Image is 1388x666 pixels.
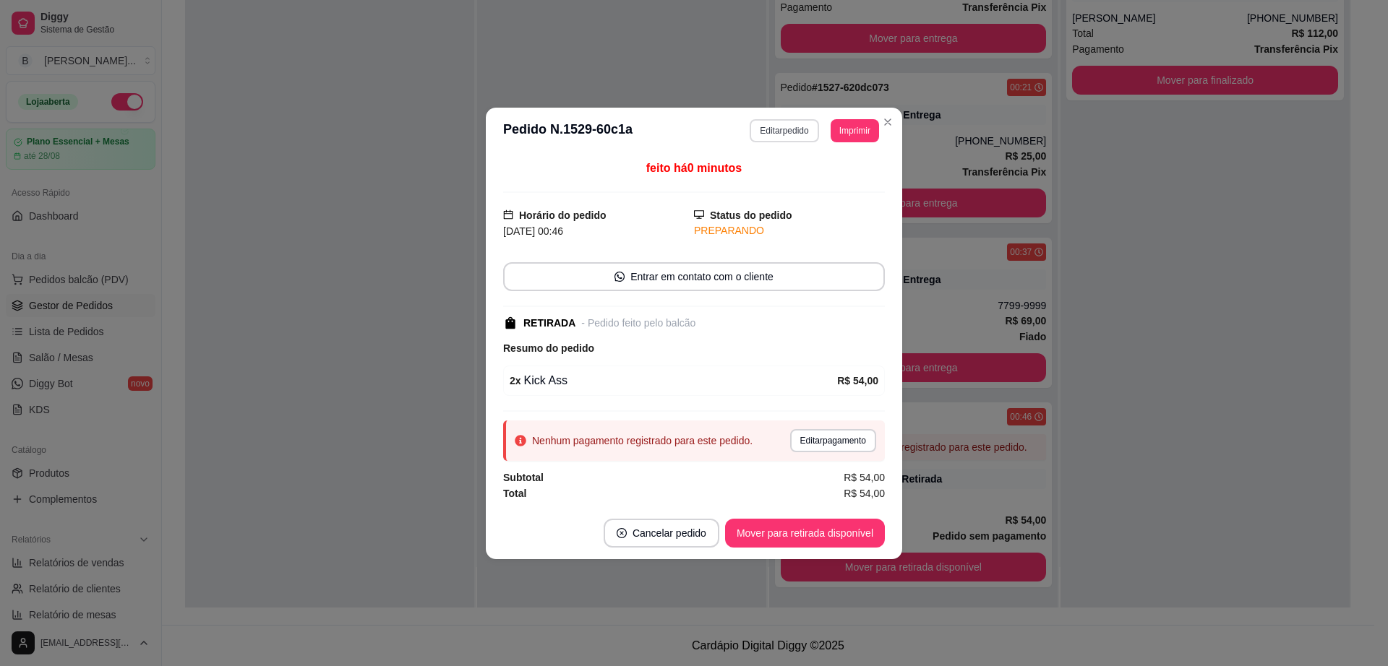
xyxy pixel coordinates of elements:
button: Editarpedido [750,119,818,142]
span: calendar [503,209,513,220]
strong: Subtotal [503,472,544,483]
button: Mover para retirada disponível [725,519,885,548]
strong: Horário do pedido [519,209,607,221]
span: whats-app [614,272,625,282]
button: Imprimir [831,119,879,142]
span: close-circle [617,528,627,538]
strong: R$ 54,00 [837,375,878,386]
div: Nenhum pagamento registrado para este pedido. [532,433,753,448]
strong: Total [503,488,526,499]
div: Kick Ass [510,372,837,389]
strong: Resumo do pedido [503,342,594,354]
span: R$ 54,00 [844,485,885,501]
strong: Status do pedido [710,209,792,221]
strong: 2 x [510,375,521,386]
button: Close [876,111,899,134]
span: desktop [694,209,704,220]
div: PREPARANDO [694,223,885,238]
span: R$ 54,00 [844,470,885,485]
div: RETIRADA [523,316,575,331]
span: feito há 0 minutos [646,162,742,174]
button: Editarpagamento [790,429,876,452]
button: close-circleCancelar pedido [604,519,719,548]
button: whats-appEntrar em contato com o cliente [503,262,885,291]
span: [DATE] 00:46 [503,225,563,237]
h3: Pedido N. 1529-60c1a [503,119,633,142]
div: - Pedido feito pelo balcão [581,316,695,331]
